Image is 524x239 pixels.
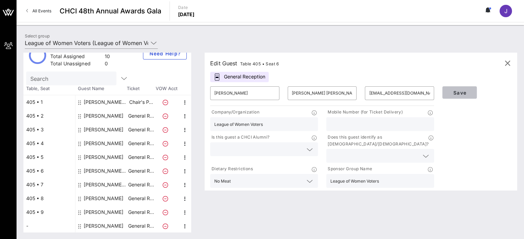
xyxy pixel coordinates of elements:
[23,219,75,233] div: -
[23,123,75,137] div: 405 • 3
[448,90,471,96] span: Save
[25,33,50,39] label: Select group
[127,219,155,233] p: General R…
[210,165,253,173] p: Dietary Restrictions
[105,53,110,62] div: 10
[60,6,161,16] span: CHCI 48th Annual Awards Gala
[504,8,507,14] span: J
[127,150,155,164] p: General R…
[178,4,195,11] p: Date
[210,58,279,68] div: Edit Guest
[23,137,75,150] div: 405 • 4
[84,137,123,150] div: Marcia Johnson
[210,72,269,82] div: General Reception
[210,134,269,141] p: Is this guest a CHCI Alumni?
[369,88,430,99] input: Email*
[127,137,155,150] p: General R…
[84,150,123,164] div: Heather Kosolov
[84,219,123,233] div: LaQuita Howard
[442,86,477,99] button: Save
[154,85,178,92] span: VOW Acct
[50,60,102,69] div: Total Unassigned
[127,164,155,178] p: General R…
[75,85,127,92] span: Guest Name
[149,51,181,56] span: Need Help?
[214,88,275,99] input: First Name*
[23,95,75,109] div: 405 • 1
[292,88,353,99] input: Last Name*
[127,178,155,192] p: General R…
[84,109,123,123] div: Luana Chaires
[105,60,110,69] div: 0
[178,11,195,18] p: [DATE]
[326,165,372,173] p: Sponsor Group Name
[326,134,429,148] p: Does this guest identify as [DEMOGRAPHIC_DATA]/[DEMOGRAPHIC_DATA]?
[500,5,512,17] div: J
[127,95,155,109] p: Chair's P…
[326,109,403,116] p: Mobile Number (for Ticket Delivery)
[127,85,154,92] span: Ticket
[32,8,51,13] span: All Events
[84,192,123,205] div: Gabrielle Udelle
[22,6,55,17] a: All Events
[127,192,155,205] p: General R…
[214,179,231,184] div: No Meat
[50,53,102,62] div: Total Assigned
[23,192,75,205] div: 405 • 8
[240,61,279,66] span: Table 405 • Seat 6
[210,109,259,116] p: Company/Organization
[23,109,75,123] div: 405 • 2
[84,123,123,137] div: Dylan Sione
[127,109,155,123] p: General R…
[23,150,75,164] div: 405 • 5
[143,47,187,59] button: Need Help?
[127,123,155,137] p: General R…
[84,205,123,219] div: Morgan Murray
[84,164,127,178] div: Jessica J Jones Capparell
[23,178,75,192] div: 405 • 7
[84,178,127,192] div: Laura Ostendorf Aequalis
[84,95,127,109] div: Sarah Courtney Courtney
[23,164,75,178] div: 405 • 6
[23,205,75,219] div: 405 • 9
[23,85,75,92] span: Table, Seat
[127,205,155,219] p: General R…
